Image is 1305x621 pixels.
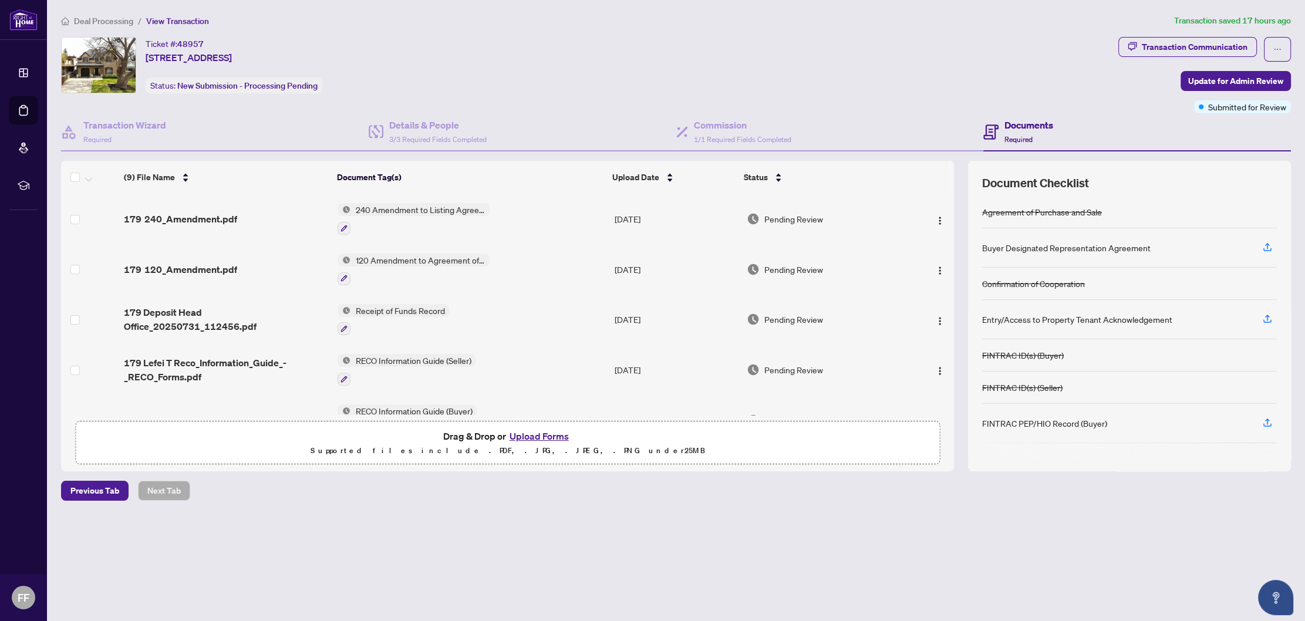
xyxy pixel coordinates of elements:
[350,254,490,266] span: 120 Amendment to Agreement of Purchase and Sale
[338,304,449,336] button: Status IconReceipt of Funds Record
[764,313,823,326] span: Pending Review
[764,212,823,225] span: Pending Review
[146,37,204,50] div: Ticket #:
[338,354,350,367] img: Status Icon
[764,363,823,376] span: Pending Review
[338,354,476,386] button: Status IconRECO Information Guide (Seller)
[1004,118,1053,132] h4: Documents
[338,404,350,417] img: Status Icon
[62,38,136,93] img: IMG-C12132586_1.jpg
[350,304,449,317] span: Receipt of Funds Record
[610,345,742,395] td: [DATE]
[1273,45,1282,53] span: ellipsis
[1142,38,1247,56] div: Transaction Communication
[739,161,904,194] th: Status
[61,17,69,25] span: home
[389,118,487,132] h4: Details & People
[61,481,129,501] button: Previous Tab
[608,161,740,194] th: Upload Date
[694,118,791,132] h4: Commission
[747,414,760,427] img: Document Status
[1258,580,1293,615] button: Open asap
[935,316,945,326] img: Logo
[83,118,166,132] h4: Transaction Wizard
[610,244,742,295] td: [DATE]
[70,481,119,500] span: Previous Tab
[74,16,133,26] span: Deal Processing
[744,171,768,184] span: Status
[982,175,1089,191] span: Document Checklist
[177,39,204,49] span: 48957
[1004,135,1033,144] span: Required
[350,354,476,367] span: RECO Information Guide (Seller)
[982,205,1102,218] div: Agreement of Purchase and Sale
[350,404,477,417] span: RECO Information Guide (Buyer)
[138,481,190,501] button: Next Tab
[930,260,949,279] button: Logo
[935,216,945,225] img: Logo
[930,210,949,228] button: Logo
[610,395,742,446] td: [DATE]
[146,50,232,65] span: [STREET_ADDRESS]
[982,349,1064,362] div: FINTRAC ID(s) (Buyer)
[930,360,949,379] button: Logo
[146,16,209,26] span: View Transaction
[124,212,237,226] span: 179 240_Amendment.pdf
[610,194,742,244] td: [DATE]
[338,203,350,216] img: Status Icon
[747,263,760,276] img: Document Status
[982,241,1151,254] div: Buyer Designated Representation Agreement
[76,421,939,465] span: Drag & Drop orUpload FormsSupported files include .PDF, .JPG, .JPEG, .PNG under25MB
[747,212,760,225] img: Document Status
[982,381,1063,394] div: FINTRAC ID(s) (Seller)
[338,254,350,266] img: Status Icon
[1208,100,1286,113] span: Submitted for Review
[443,428,572,444] span: Drag & Drop or
[764,414,823,427] span: Pending Review
[177,80,318,91] span: New Submission - Processing Pending
[124,262,237,276] span: 179 120_Amendment.pdf
[18,589,29,606] span: FF
[124,171,175,184] span: (9) File Name
[982,417,1107,430] div: FINTRAC PEP/HIO Record (Buyer)
[694,135,791,144] span: 1/1 Required Fields Completed
[138,14,141,28] li: /
[83,135,112,144] span: Required
[124,413,285,427] span: 179 Geve Reco Information Guide.pdf
[338,203,490,235] button: Status Icon240 Amendment to Listing Agreement - Authority to Offer for Sale Price Change/Extensio...
[9,9,38,31] img: logo
[1174,14,1291,28] article: Transaction saved 17 hours ago
[119,161,332,194] th: (9) File Name
[747,313,760,326] img: Document Status
[124,356,328,384] span: 179 Lefei T Reco_Information_Guide_-_RECO_Forms.pdf
[1118,37,1257,57] button: Transaction Communication
[935,366,945,376] img: Logo
[389,135,487,144] span: 3/3 Required Fields Completed
[930,411,949,430] button: Logo
[83,444,932,458] p: Supported files include .PDF, .JPG, .JPEG, .PNG under 25 MB
[747,363,760,376] img: Document Status
[982,313,1172,326] div: Entry/Access to Property Tenant Acknowledgement
[982,277,1085,290] div: Confirmation of Cooperation
[1181,71,1291,91] button: Update for Admin Review
[124,305,328,333] span: 179 Deposit Head Office_20250731_112456.pdf
[612,171,659,184] span: Upload Date
[935,266,945,275] img: Logo
[338,254,490,285] button: Status Icon120 Amendment to Agreement of Purchase and Sale
[146,77,322,93] div: Status:
[338,304,350,317] img: Status Icon
[1188,72,1283,90] span: Update for Admin Review
[350,203,490,216] span: 240 Amendment to Listing Agreement - Authority to Offer for Sale Price Change/Extension/Amendment(s)
[764,263,823,276] span: Pending Review
[930,310,949,329] button: Logo
[332,161,607,194] th: Document Tag(s)
[610,295,742,345] td: [DATE]
[506,428,572,444] button: Upload Forms
[338,404,477,436] button: Status IconRECO Information Guide (Buyer)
